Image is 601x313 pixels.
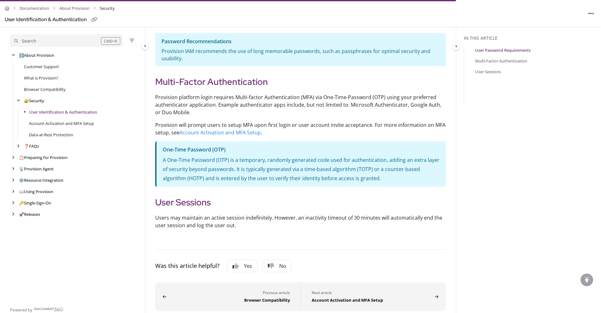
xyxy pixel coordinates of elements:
[586,8,596,18] button: Article more options
[24,98,29,103] span: 🔐
[24,143,29,149] span: ❓
[34,308,63,311] img: Document360
[24,63,59,70] a: Customer Support
[227,260,257,272] button: Yes
[29,109,97,115] a: User Identification & Authentication
[580,274,593,286] div: scroll to top
[262,260,292,272] button: No
[19,188,53,195] a: Using Provision
[22,38,36,44] div: Search
[10,34,123,47] button: Search
[162,48,439,62] p: Provision IAM recommends the use of long memorable passwords, such as passphrases for optimal sec...
[19,154,68,161] a: Preparing for Provision
[19,52,24,58] span: ℹ️
[29,132,73,138] a: Data-at-Rest Protection
[180,129,261,136] a: Account Activation and MFA Setup
[155,121,446,136] p: Provision will prompt users to setup MFA upon first login or user account invite acceptance. For ...
[141,42,149,50] button: Category toggle
[24,97,44,104] a: Security
[19,189,24,194] span: 📖
[301,282,446,311] button: Account Activation and MFA Setup
[162,37,439,46] p: Password Recommendations
[19,200,51,206] a: Single-Sign-On
[155,214,446,229] p: Users may maintain an active session indefinitely. However, an inactivity timeout of 30 minutes w...
[89,15,99,25] button: Copy link of
[10,211,16,217] div: arrow
[169,296,290,303] div: Browser Compatibility
[19,200,24,206] span: 🔑
[475,58,527,64] a: Multi-Factor Authentication
[24,75,58,81] a: What is Provision?
[29,120,94,127] a: Account Activation and MFA Setup
[10,189,16,195] div: arrow
[10,200,16,206] div: arrow
[10,155,16,161] div: arrow
[10,52,16,58] div: arrow
[24,143,39,149] a: FAQs
[19,211,24,217] span: 🚀
[163,156,439,183] p: A One-Time Password (OTP) is a temporary, randomly generated code used for authentication, adding...
[155,282,301,311] button: Browser Compatibility
[464,35,598,42] div: In this article
[475,47,531,53] a: User Password Requirements
[312,290,433,296] div: Next article
[10,305,63,313] a: Powered by Document360 - opens in a new tab
[19,166,24,172] span: 📡
[10,166,16,172] div: arrow
[169,290,290,296] div: Previous article
[100,4,115,13] span: Security
[312,296,433,303] div: Account Activation and MFA Setup
[19,52,54,58] a: About Provision
[163,145,439,154] p: One-Time Password (OTP)
[475,68,501,75] a: User Sessions
[155,196,446,209] h2: User Sessions
[155,75,446,88] h2: Multi-Factor Authentication
[19,155,24,160] span: 📋
[15,143,21,149] div: arrow
[452,42,460,50] button: Category toggle
[24,86,66,92] a: Browser Compatibility
[15,98,21,104] div: arrow
[155,262,220,270] div: Was this article helpful?
[59,4,90,13] a: About Provision
[19,166,54,172] a: Provision Agent
[19,177,24,183] span: ⚙️
[10,307,32,313] span: Powered by
[19,177,63,183] a: Resource Integration
[101,37,120,45] div: CMD+K
[5,4,9,13] a: Home
[155,93,446,116] p: Provision platform login requires Multi-factor Authentication (MFA) via One-Time-Password (OTP) u...
[19,211,40,217] a: Releases
[10,177,16,183] div: arrow
[20,4,49,13] a: Documentation
[5,15,87,24] div: User Identification & Authentication
[128,37,136,44] button: Filter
